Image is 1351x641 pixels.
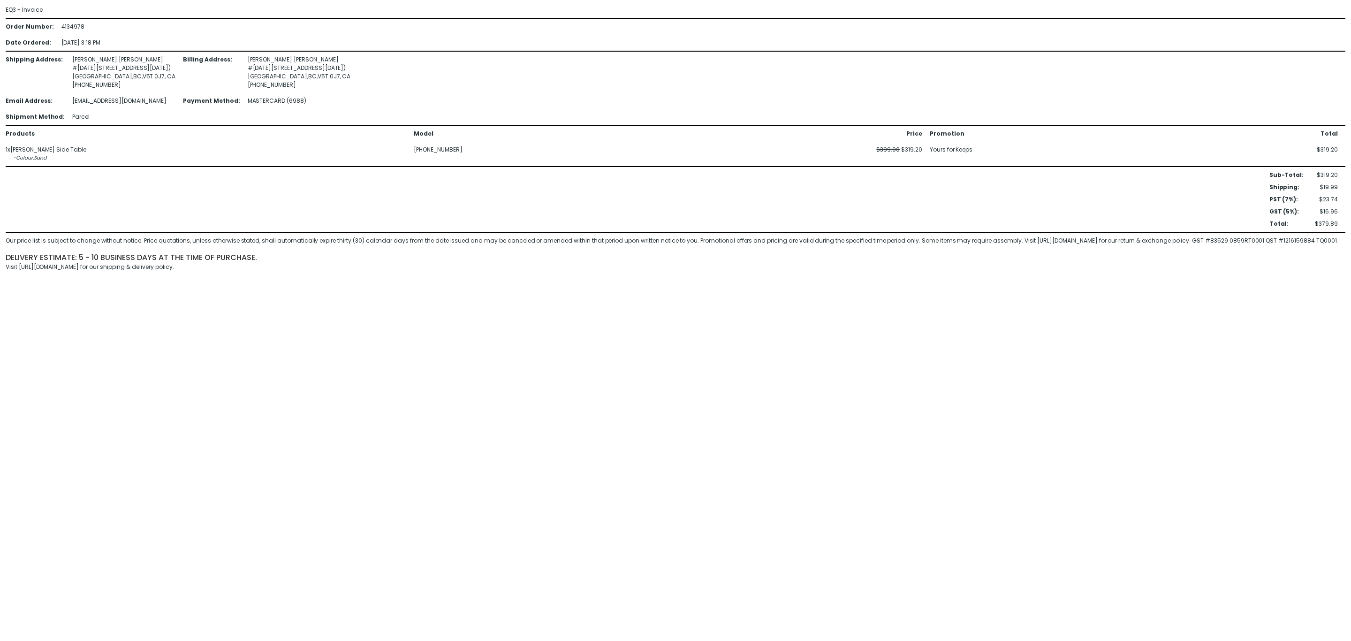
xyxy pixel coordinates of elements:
div: MASTERCARD (6988) [248,97,351,105]
div: PST (7%) : [1269,195,1304,204]
div: 1 x [PERSON_NAME] Side Table [6,145,406,154]
div: Date Ordered : [6,38,54,47]
div: Visit [URL][DOMAIN_NAME] for our shipping & delivery policy. [6,263,1345,271]
div: Shipping Address : [6,55,65,89]
div: [DATE] 3:18 PM [61,38,100,47]
div: Billing Address : [183,55,240,89]
div: [PHONE_NUMBER] [248,81,351,89]
div: $319.20 [1315,171,1338,179]
div: [PHONE_NUMBER] [72,81,175,89]
div: - Colour : Sand [13,154,406,162]
div: Model [414,130,614,138]
span: delivery estimate: 5 - 10 business days at the time of purchase. [6,252,257,263]
div: [PERSON_NAME] [PERSON_NAME] #[DATE][STREET_ADDRESS][DATE]) [GEOGRAPHIC_DATA] , BC , V5T 0J7 , CA [72,55,175,89]
div: Shipment Method : [6,113,65,121]
div: $19.99 [1315,183,1338,191]
div: Our price list is subject to change without notice. Price quotations, unless otherwise stated, sh... [6,237,1345,245]
div: [PERSON_NAME] [PERSON_NAME] #[DATE][STREET_ADDRESS][DATE]) [GEOGRAPHIC_DATA] , BC , V5T 0J7 , CA [248,55,351,89]
div: Price [906,130,922,138]
div: Parcel [72,113,175,121]
div: [EMAIL_ADDRESS][DOMAIN_NAME] [72,97,175,105]
div: Payment Method : [183,97,240,105]
div: $16.96 [1315,207,1338,216]
div: $319.20 [1317,145,1338,162]
div: EQ3 - Invoice [6,6,1345,271]
div: 4134978 [61,23,100,31]
span: $399.00 [876,145,900,153]
div: Sub-Total : [1269,171,1304,179]
div: Products [6,130,406,138]
div: $319.20 [876,145,922,162]
div: [PHONE_NUMBER] [414,145,614,154]
div: Promotion [930,130,1130,138]
div: Order Number : [6,23,54,31]
div: $23.74 [1315,195,1338,204]
div: Total [1321,130,1338,138]
div: Yours for Keeps [930,145,1130,162]
div: Total : [1269,220,1304,228]
div: GST (5%) : [1269,207,1304,216]
div: Email Address : [6,97,65,105]
div: Shipping : [1269,183,1304,191]
div: $379.89 [1315,220,1338,228]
